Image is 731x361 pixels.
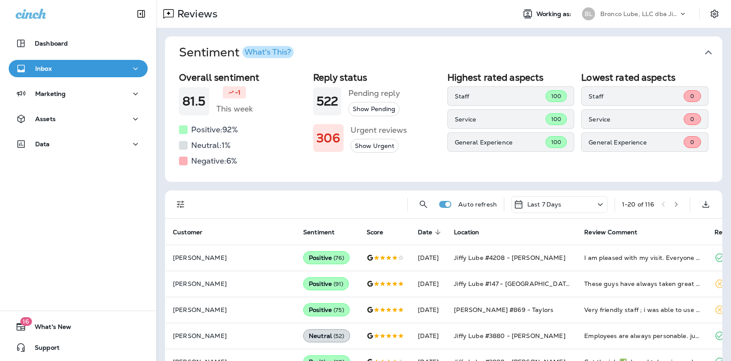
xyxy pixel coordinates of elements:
span: 100 [551,138,561,146]
h5: Urgent reviews [351,123,407,137]
p: Assets [35,115,56,122]
span: Date [418,229,433,236]
button: Marketing [9,85,148,102]
h5: Neutral: 1 % [191,138,231,152]
p: Marketing [35,90,66,97]
span: Customer [173,229,202,236]
span: Review Comment [584,229,637,236]
div: Employees are always personable. just waited 20 minutes to have work done [584,331,701,340]
p: General Experience [589,139,684,146]
button: Settings [707,6,722,22]
h2: Reply status [313,72,440,83]
button: Collapse Sidebar [129,5,153,23]
h2: Highest rated aspects [447,72,575,83]
p: General Experience [455,139,546,146]
span: Customer [173,228,214,236]
span: What's New [26,323,71,334]
div: Positive [303,277,349,290]
button: Support [9,339,148,356]
span: 100 [551,115,561,123]
span: Sentiment [303,229,334,236]
span: Working as: [536,10,573,18]
div: These guys have always taken great care of me at every visit, they are knowledgeable , reliable, ... [584,279,701,288]
span: Location [454,228,490,236]
span: 0 [690,92,694,100]
button: Dashboard [9,35,148,52]
p: Bronco Lube, LLC dba Jiffy Lube [600,10,678,17]
div: Positive [303,303,350,316]
span: ( 76 ) [334,254,344,262]
h2: Lowest rated aspects [581,72,708,83]
span: Location [454,229,479,236]
p: Inbox [35,65,52,72]
button: Filters [172,196,189,213]
span: 100 [551,92,561,100]
div: I am pleased with my visit. Everyone was friendly and helpful. The repairs were completed in a ti... [584,253,701,262]
span: Review Comment [584,228,648,236]
button: Show Pending [348,102,400,116]
span: Score [367,229,384,236]
h2: Overall sentiment [179,72,306,83]
p: [PERSON_NAME] [173,306,289,313]
h5: Negative: 6 % [191,154,237,168]
div: Very friendly staff ; i was able to use $25 coupon that came in the mail. [584,305,701,314]
span: Jiffy Lube #3880 - [PERSON_NAME] [454,332,565,340]
span: ( 75 ) [334,306,344,314]
h1: 81.5 [182,94,206,108]
h1: 306 [317,131,340,145]
div: 1 - 20 of 116 [622,201,655,208]
h1: 522 [317,94,338,108]
p: [PERSON_NAME] [173,332,289,339]
p: Service [589,116,684,123]
span: Jiffy Lube #147 - [GEOGRAPHIC_DATA] [454,280,572,288]
p: Data [35,141,50,148]
span: 0 [690,115,694,123]
div: BL [582,7,595,20]
button: Show Urgent [351,139,399,153]
h5: Positive: 92 % [191,123,238,137]
p: Last 7 Days [527,201,562,208]
button: Data [9,135,148,153]
button: Inbox [9,60,148,77]
div: What's This? [245,48,291,56]
h5: This week [216,102,253,116]
span: ( 52 ) [334,332,344,340]
p: Service [455,116,546,123]
h1: Sentiment [179,45,294,60]
td: [DATE] [411,271,447,297]
div: SentimentWhat's This? [165,69,722,182]
td: [DATE] [411,323,447,349]
p: Auto refresh [458,201,497,208]
p: [PERSON_NAME] [173,280,289,287]
span: [PERSON_NAME] #869 - Taylors [454,306,553,314]
button: Export as CSV [697,196,714,213]
span: Jiffy Lube #4208 - [PERSON_NAME] [454,254,565,262]
span: Score [367,228,395,236]
td: [DATE] [411,297,447,323]
button: Assets [9,110,148,128]
h5: Pending reply [348,86,400,100]
span: Support [26,344,60,354]
button: SentimentWhat's This? [172,36,729,69]
span: Date [418,228,444,236]
button: 16What's New [9,318,148,335]
p: Reviews [174,7,218,20]
p: Staff [455,93,546,100]
div: Positive [303,251,350,264]
p: Staff [589,93,684,100]
span: ( 91 ) [334,280,343,288]
button: Search Reviews [415,196,432,213]
span: 16 [20,317,32,326]
p: Dashboard [35,40,68,47]
td: [DATE] [411,245,447,271]
span: 0 [690,138,694,146]
span: Sentiment [303,228,346,236]
p: -1 [235,88,241,97]
div: Neutral [303,329,350,342]
button: What's This? [242,46,294,58]
p: [PERSON_NAME] [173,254,289,261]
